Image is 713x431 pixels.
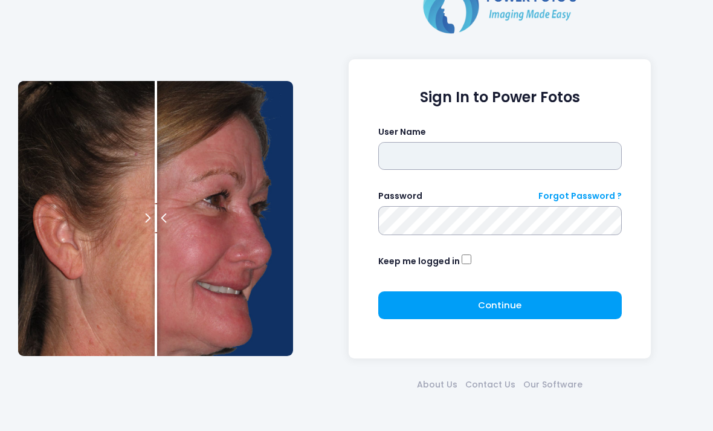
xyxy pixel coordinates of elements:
a: Our Software [520,378,587,391]
a: Contact Us [462,378,520,391]
a: About Us [413,378,462,391]
label: User Name [378,126,426,138]
a: Forgot Password ? [538,190,622,203]
button: Continue [378,291,622,319]
label: Keep me logged in [378,255,460,268]
span: Continue [478,299,521,311]
h1: Sign In to Power Fotos [378,89,622,106]
label: Password [378,190,422,203]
